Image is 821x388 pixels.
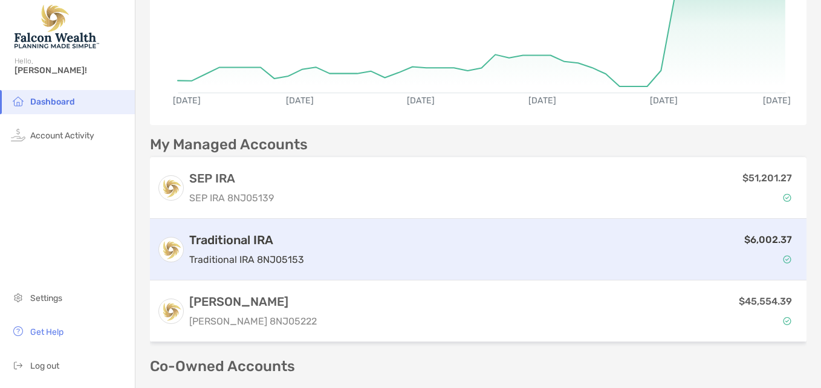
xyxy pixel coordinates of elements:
[407,95,435,106] text: [DATE]
[15,65,128,76] span: [PERSON_NAME]!
[11,290,25,305] img: settings icon
[189,252,304,267] p: Traditional IRA 8NJ05153
[30,97,75,107] span: Dashboard
[189,233,304,247] h3: Traditional IRA
[529,95,557,106] text: [DATE]
[189,314,317,329] p: [PERSON_NAME] 8NJ05222
[11,94,25,108] img: household icon
[744,232,792,247] p: $6,002.37
[650,95,678,106] text: [DATE]
[30,361,59,371] span: Log out
[783,193,791,202] img: Account Status icon
[783,255,791,264] img: Account Status icon
[189,171,274,186] h3: SEP IRA
[150,359,806,374] p: Co-Owned Accounts
[159,299,183,323] img: logo account
[742,170,792,186] p: $51,201.27
[763,95,791,106] text: [DATE]
[150,137,308,152] p: My Managed Accounts
[11,358,25,372] img: logout icon
[783,317,791,325] img: Account Status icon
[739,294,792,309] p: $45,554.39
[189,190,274,205] p: SEP IRA 8NJ05139
[30,131,94,141] span: Account Activity
[173,95,201,106] text: [DATE]
[159,238,183,262] img: logo account
[189,294,317,309] h3: [PERSON_NAME]
[30,293,62,303] span: Settings
[11,324,25,338] img: get-help icon
[286,95,314,106] text: [DATE]
[11,128,25,142] img: activity icon
[15,5,99,48] img: Falcon Wealth Planning Logo
[30,327,63,337] span: Get Help
[159,176,183,200] img: logo account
